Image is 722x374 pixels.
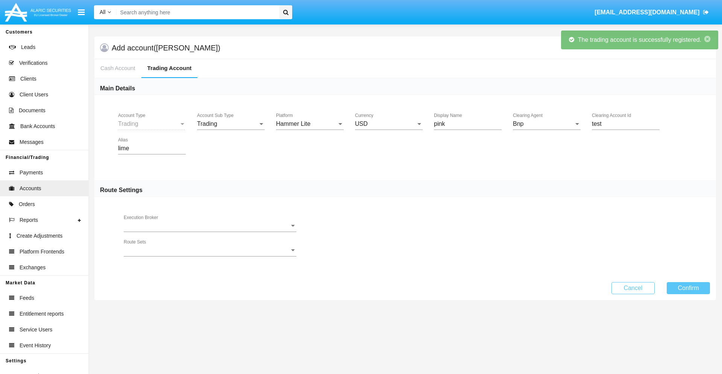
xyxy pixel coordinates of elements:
span: Entitlement reports [20,310,64,318]
span: Bank Accounts [20,122,55,130]
span: Orders [19,200,35,208]
span: Accounts [20,185,41,192]
span: Messages [20,138,44,146]
h6: Main Details [100,84,135,93]
span: Service Users [20,326,52,334]
a: All [94,8,117,16]
span: Reports [20,216,38,224]
span: Clients [20,75,36,83]
span: Exchanges [20,264,46,272]
span: Execution Broker [124,223,290,229]
a: [EMAIL_ADDRESS][DOMAIN_NAME] [591,2,713,23]
button: Confirm [667,282,710,294]
h5: Add account ([PERSON_NAME]) [112,45,220,51]
span: Leads [21,43,35,51]
span: Trading [197,121,217,127]
span: Route Sets [124,247,290,254]
span: All [100,9,106,15]
h6: Route Settings [100,186,143,194]
span: Client Users [20,91,48,99]
span: [EMAIL_ADDRESS][DOMAIN_NAME] [595,9,699,15]
span: Hammer Lite [276,121,311,127]
img: Logo image [4,1,72,23]
span: Feeds [20,294,34,302]
span: Payments [20,169,43,177]
input: Search [117,5,277,19]
span: Platform Frontends [20,248,64,256]
span: Create Adjustments [17,232,62,240]
span: Trading [118,121,138,127]
button: Cancel [611,282,655,294]
span: Bnp [513,121,523,127]
span: USD [355,121,368,127]
span: Documents [19,107,46,114]
span: Event History [20,342,51,350]
span: The trading account is successfully registered. [578,37,701,43]
span: Verifications [19,59,47,67]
